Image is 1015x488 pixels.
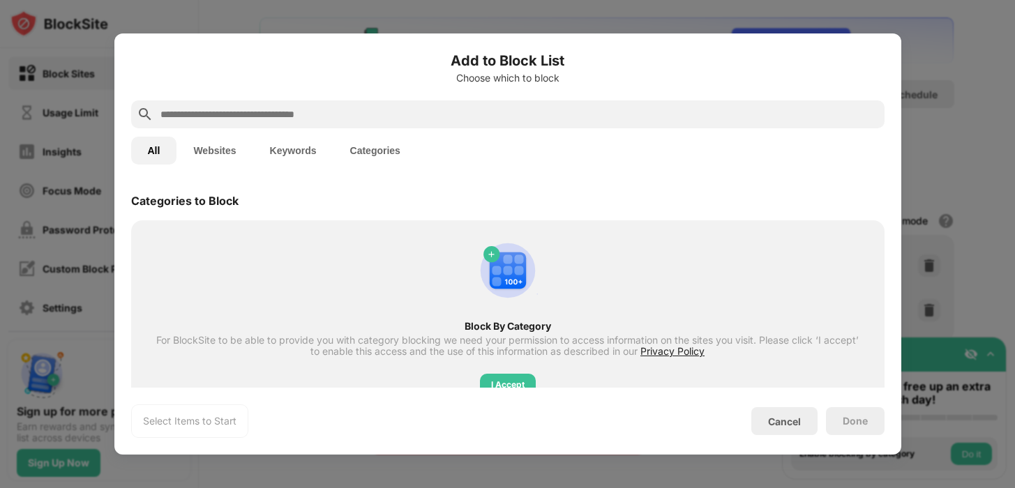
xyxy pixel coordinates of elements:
[640,345,705,357] span: Privacy Policy
[474,237,541,304] img: category-add.svg
[491,378,525,392] div: I Accept
[143,414,236,428] div: Select Items to Start
[137,106,153,123] img: search.svg
[843,415,868,427] div: Done
[131,194,239,208] div: Categories to Block
[333,137,417,165] button: Categories
[131,137,177,165] button: All
[253,137,333,165] button: Keywords
[131,73,885,84] div: Choose which to block
[156,335,859,357] div: For BlockSite to be able to provide you with category blocking we need your permission to access ...
[131,50,885,71] h6: Add to Block List
[156,321,859,332] div: Block By Category
[176,137,253,165] button: Websites
[768,415,801,427] div: Cancel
